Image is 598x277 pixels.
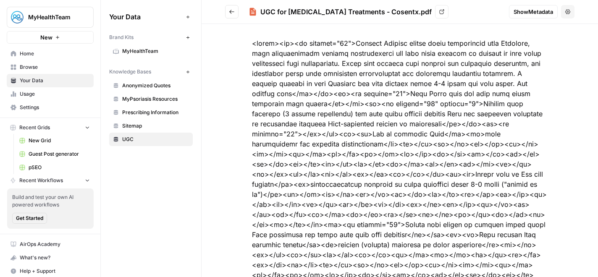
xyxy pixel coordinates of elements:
span: Prescribing Information [122,109,189,116]
button: What's new? [7,251,94,264]
button: Recent Grids [7,121,94,134]
span: Recent Workflows [19,177,63,184]
a: Usage [7,87,94,101]
a: MyPsoriasis Resources [109,92,193,106]
span: Guest Post generator [29,150,90,158]
a: pSEO [16,161,94,174]
div: What's new? [7,251,93,264]
span: Usage [20,90,90,98]
button: Workspace: MyHealthTeam [7,7,94,28]
span: MyHealthTeam [122,47,189,55]
a: MyHealthTeam [109,44,193,58]
span: pSEO [29,164,90,171]
span: AirOps Academy [20,240,90,248]
span: Build and test your own AI powered workflows [12,193,89,209]
span: MyPsoriasis Resources [122,95,189,103]
span: Sitemap [122,122,189,130]
a: UGC [109,133,193,146]
a: Anonymized Quotes [109,79,193,92]
button: ShowMetadata [509,5,558,18]
span: Anonymized Quotes [122,82,189,89]
span: Your Data [20,77,90,84]
button: Recent Workflows [7,174,94,187]
span: Settings [20,104,90,111]
div: UGC for [MEDICAL_DATA] Treatments - Cosentx.pdf [260,7,432,17]
button: Get Started [12,213,47,224]
a: Prescribing Information [109,106,193,119]
span: Browse [20,63,90,71]
span: Show Metadata [514,8,553,16]
span: Brand Kits [109,34,134,41]
span: Help + Support [20,267,90,275]
span: Recent Grids [19,124,50,131]
a: Guest Post generator [16,147,94,161]
a: Your Data [7,74,94,87]
span: New [40,33,52,42]
img: MyHealthTeam Logo [10,10,25,25]
a: Settings [7,101,94,114]
span: Knowledge Bases [109,68,151,76]
span: New Grid [29,137,90,144]
button: New [7,31,94,44]
span: MyHealthTeam [28,13,79,21]
a: Sitemap [109,119,193,133]
span: Get Started [16,214,43,222]
button: Go back [225,5,239,18]
span: UGC [122,136,189,143]
a: New Grid [16,134,94,147]
a: Home [7,47,94,60]
span: Home [20,50,90,57]
span: Your Data [109,12,183,22]
a: AirOps Academy [7,238,94,251]
a: Browse [7,60,94,74]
